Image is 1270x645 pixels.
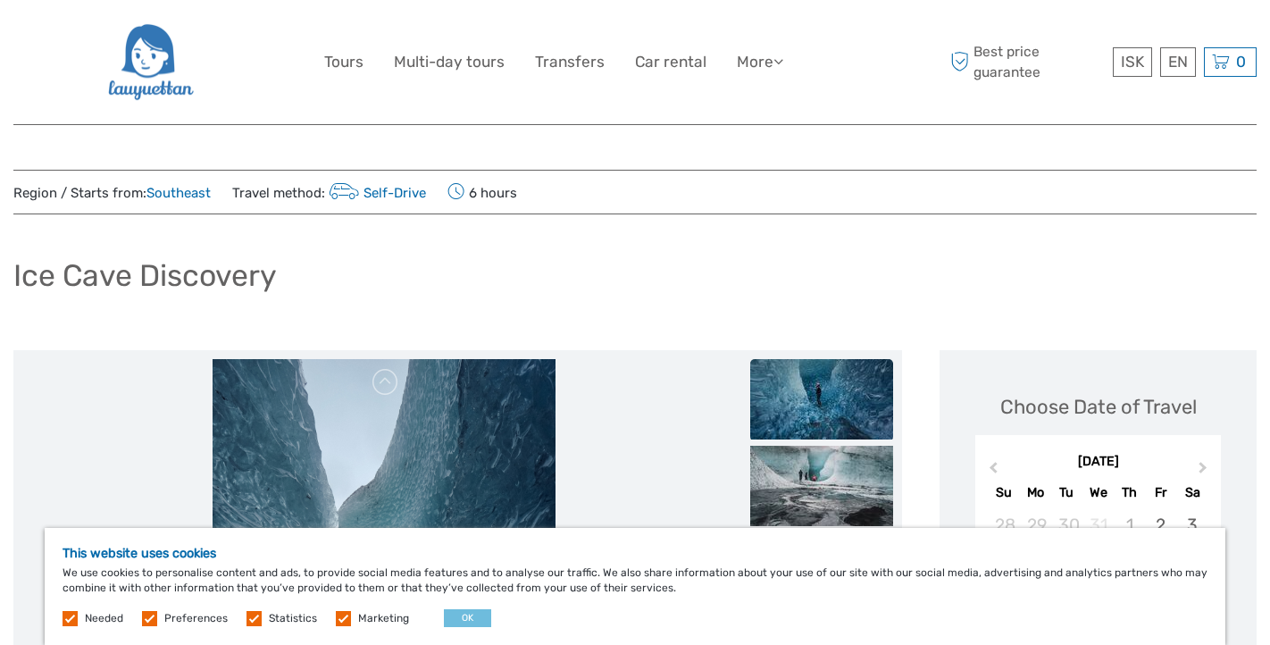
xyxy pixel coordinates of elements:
[447,180,517,205] span: 6 hours
[1176,481,1207,505] div: Sa
[444,609,491,627] button: OK
[535,49,605,75] a: Transfers
[13,184,211,203] span: Region / Starts from:
[635,49,706,75] a: Car rental
[164,611,228,626] label: Preferences
[737,49,783,75] a: More
[232,180,426,205] span: Travel method:
[205,28,227,49] button: Open LiveChat chat widget
[146,185,211,201] a: Southeast
[1114,510,1145,540] div: Not available Thursday, January 1st, 2026
[1176,510,1207,540] div: Choose Saturday, January 3rd, 2026
[1145,510,1176,540] div: Choose Friday, January 2nd, 2026
[977,457,1006,486] button: Previous Month
[13,257,277,294] h1: Ice Cave Discovery
[1191,457,1219,486] button: Next Month
[988,510,1019,540] div: Choose Sunday, December 28th, 2025
[1121,53,1144,71] span: ISK
[63,546,1207,561] h5: This website uses cookies
[85,611,123,626] label: Needed
[1020,510,1051,540] div: Choose Monday, December 29th, 2025
[750,446,893,526] img: 5380f3a6d5aa4f9f98046f211f3cb39d_slider_thumbnail.jpeg
[325,185,426,201] a: Self-Drive
[1051,481,1082,505] div: Tu
[1114,481,1145,505] div: Th
[358,611,409,626] label: Marketing
[1000,393,1197,421] div: Choose Date of Travel
[750,359,893,440] img: 0c2a7ce10d4d4f31b410bf1e9a5ac79c_slider_thumbnail.jpeg
[946,42,1108,81] span: Best price guarantee
[106,13,193,111] img: 2954-36deae89-f5b4-4889-ab42-60a468582106_logo_big.png
[269,611,317,626] label: Statistics
[1145,481,1176,505] div: Fr
[975,453,1221,472] div: [DATE]
[25,31,202,46] p: We're away right now. Please check back later!
[1082,510,1114,540] div: Not available Wednesday, December 31st, 2025
[988,481,1019,505] div: Su
[45,528,1225,645] div: We use cookies to personalise content and ads, to provide social media features and to analyse ou...
[394,49,505,75] a: Multi-day tours
[1082,481,1114,505] div: We
[1160,47,1196,77] div: EN
[1051,510,1082,540] div: Choose Tuesday, December 30th, 2025
[1020,481,1051,505] div: Mo
[324,49,363,75] a: Tours
[1233,53,1249,71] span: 0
